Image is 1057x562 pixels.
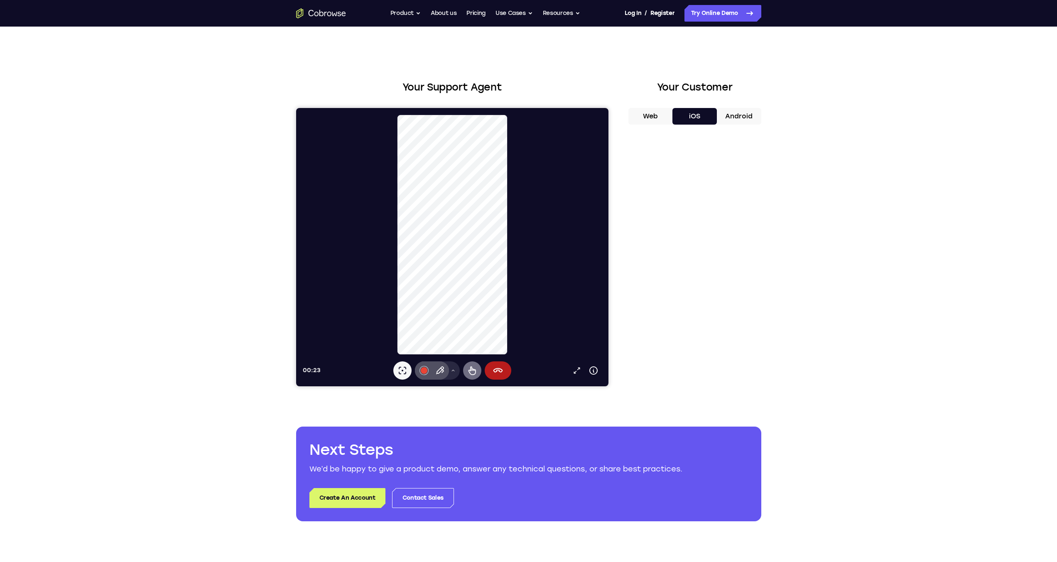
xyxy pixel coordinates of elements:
[717,108,761,125] button: Android
[309,463,748,475] p: We’d be happy to give a product demo, answer any technical questions, or share best practices.
[628,108,673,125] button: Web
[628,80,761,95] h2: Your Customer
[466,5,486,22] a: Pricing
[650,5,674,22] a: Register
[495,5,533,22] button: Use Cases
[672,108,717,125] button: iOS
[645,8,647,18] span: /
[296,108,608,386] iframe: Agent
[431,5,456,22] a: About us
[309,488,385,508] a: Create An Account
[625,5,641,22] a: Log In
[296,8,346,18] a: Go to the home page
[309,440,748,460] h2: Next Steps
[392,488,454,508] a: Contact Sales
[296,80,608,95] h2: Your Support Agent
[684,5,761,22] a: Try Online Demo
[543,5,580,22] button: Resources
[390,5,421,22] button: Product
